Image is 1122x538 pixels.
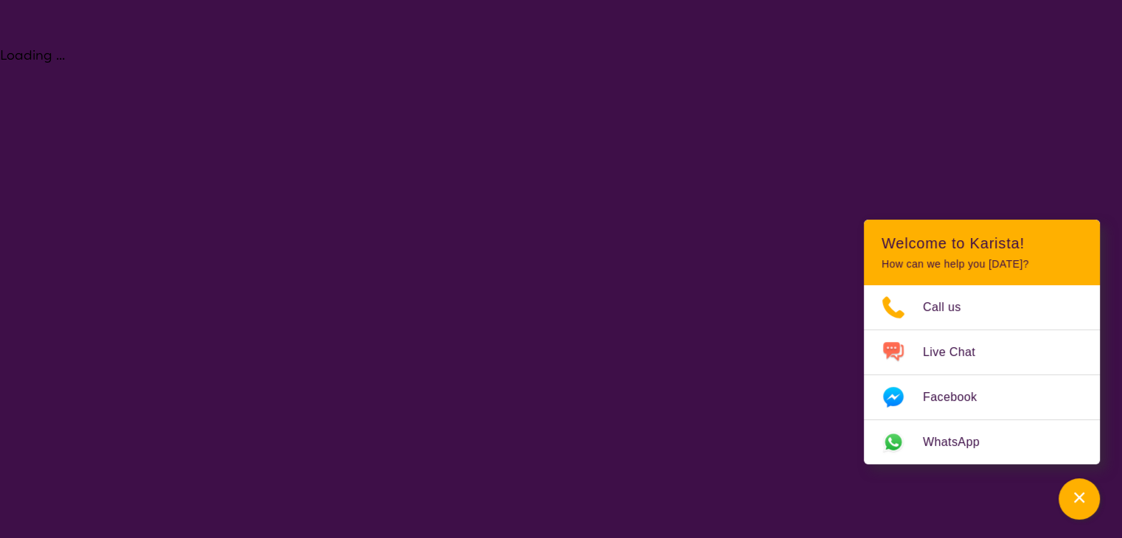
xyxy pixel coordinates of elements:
div: Channel Menu [864,220,1100,464]
ul: Choose channel [864,285,1100,464]
h2: Welcome to Karista! [882,234,1082,252]
span: Live Chat [923,341,993,363]
a: Web link opens in a new tab. [864,420,1100,464]
button: Channel Menu [1059,478,1100,520]
span: Call us [923,296,979,318]
span: WhatsApp [923,431,997,453]
p: How can we help you [DATE]? [882,258,1082,270]
span: Facebook [923,386,994,408]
